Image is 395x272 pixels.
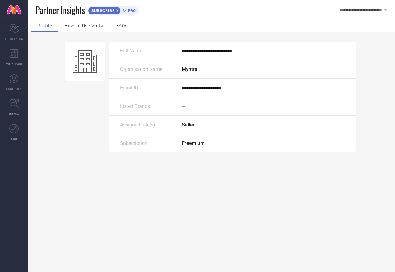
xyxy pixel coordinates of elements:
span: WORKSPACE [6,61,23,66]
span: FWD [11,136,17,141]
span: Full Name [120,48,142,54]
span: — [182,103,185,109]
a: SUBSCRIBEPRO [88,5,139,15]
span: Email ID [120,85,138,91]
span: How to use Vorta [64,23,104,28]
span: Assigned role(s) [120,122,155,128]
span: Organisation Name [120,66,162,72]
span: Myntra [182,66,197,72]
span: Listed Brands [120,103,150,109]
span: PRO [127,8,136,13]
span: SUBSCRIBE [88,8,116,13]
span: Freemium [182,140,205,146]
span: TRENDS [9,111,19,116]
span: Partner Insights [35,4,85,16]
span: SUGGESTIONS [5,86,23,91]
span: Seller [182,122,195,128]
span: SCORECARDS [5,36,23,41]
span: Subscription [120,140,148,146]
span: Profile [37,23,52,28]
span: FAQs [116,23,127,28]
